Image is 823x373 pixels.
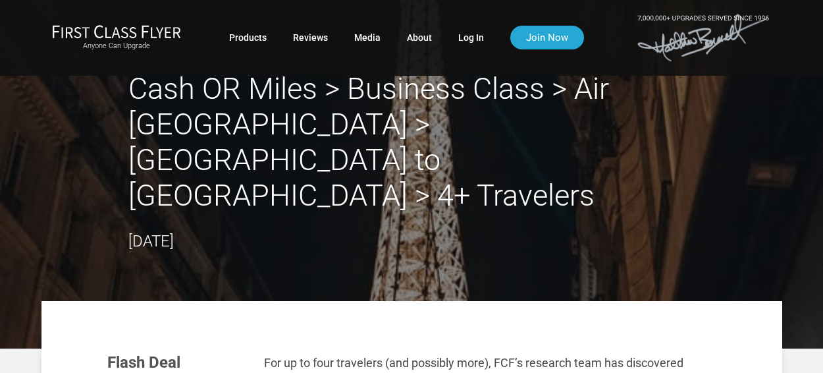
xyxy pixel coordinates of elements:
a: Reviews [293,26,328,49]
a: First Class FlyerAnyone Can Upgrade [52,24,181,51]
time: [DATE] [128,232,174,250]
a: Join Now [510,26,584,49]
img: First Class Flyer [52,24,181,38]
a: About [407,26,432,49]
a: Log In [458,26,484,49]
a: Media [354,26,381,49]
small: Anyone Can Upgrade [52,42,181,51]
h2: Cash OR Miles > Business Class > Air [GEOGRAPHIC_DATA] > [GEOGRAPHIC_DATA] to [GEOGRAPHIC_DATA] >... [128,71,695,214]
a: Products [229,26,267,49]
